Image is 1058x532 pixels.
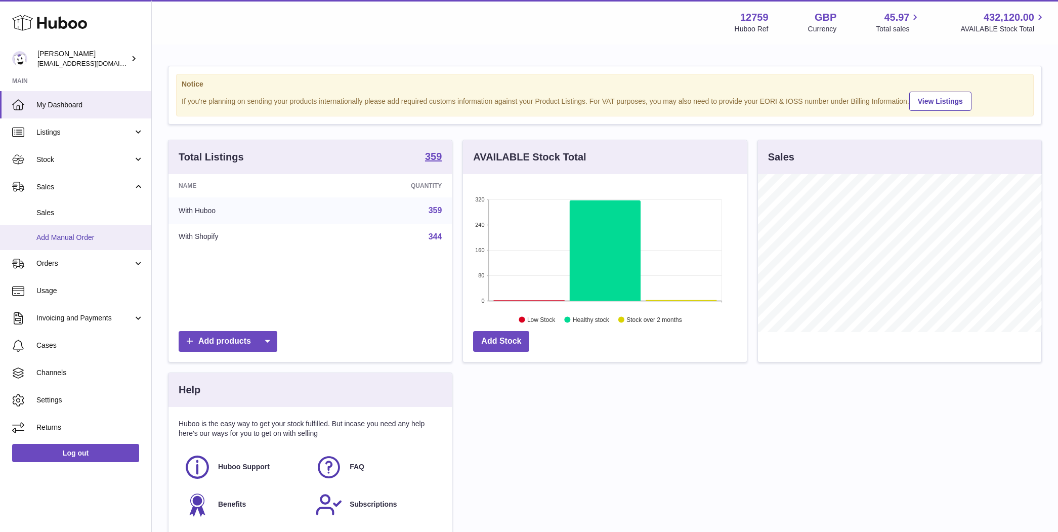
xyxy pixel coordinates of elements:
[218,500,246,509] span: Benefits
[36,286,144,296] span: Usage
[960,11,1046,34] a: 432,120.00 AVAILABLE Stock Total
[36,368,144,378] span: Channels
[350,462,364,472] span: FAQ
[473,150,586,164] h3: AVAILABLE Stock Total
[218,462,270,472] span: Huboo Support
[740,11,769,24] strong: 12759
[735,24,769,34] div: Huboo Ref
[475,247,484,253] text: 160
[429,232,442,241] a: 344
[36,313,133,323] span: Invoicing and Payments
[876,24,921,34] span: Total sales
[184,491,305,518] a: Benefits
[179,150,244,164] h3: Total Listings
[321,174,452,197] th: Quantity
[36,341,144,350] span: Cases
[984,11,1034,24] span: 432,120.00
[768,150,794,164] h3: Sales
[482,298,485,304] text: 0
[627,316,682,323] text: Stock over 2 months
[425,151,442,163] a: 359
[12,51,27,66] img: sofiapanwar@unndr.com
[168,197,321,224] td: With Huboo
[36,100,144,110] span: My Dashboard
[179,419,442,438] p: Huboo is the easy way to get your stock fulfilled. But incase you need any help here's our ways f...
[184,454,305,481] a: Huboo Support
[473,331,529,352] a: Add Stock
[429,206,442,215] a: 359
[815,11,836,24] strong: GBP
[36,395,144,405] span: Settings
[350,500,397,509] span: Subscriptions
[36,423,144,432] span: Returns
[12,444,139,462] a: Log out
[808,24,837,34] div: Currency
[179,383,200,397] h3: Help
[36,155,133,165] span: Stock
[36,233,144,242] span: Add Manual Order
[479,272,485,278] text: 80
[182,90,1028,111] div: If you're planning on sending your products internationally please add required customs informati...
[884,11,909,24] span: 45.97
[573,316,610,323] text: Healthy stock
[179,331,277,352] a: Add products
[315,454,437,481] a: FAQ
[182,79,1028,89] strong: Notice
[36,128,133,137] span: Listings
[909,92,971,111] a: View Listings
[36,259,133,268] span: Orders
[36,182,133,192] span: Sales
[36,208,144,218] span: Sales
[315,491,437,518] a: Subscriptions
[37,49,129,68] div: [PERSON_NAME]
[425,151,442,161] strong: 359
[475,196,484,202] text: 320
[527,316,556,323] text: Low Stock
[37,59,149,67] span: [EMAIL_ADDRESS][DOMAIN_NAME]
[475,222,484,228] text: 240
[876,11,921,34] a: 45.97 Total sales
[960,24,1046,34] span: AVAILABLE Stock Total
[168,174,321,197] th: Name
[168,224,321,250] td: With Shopify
